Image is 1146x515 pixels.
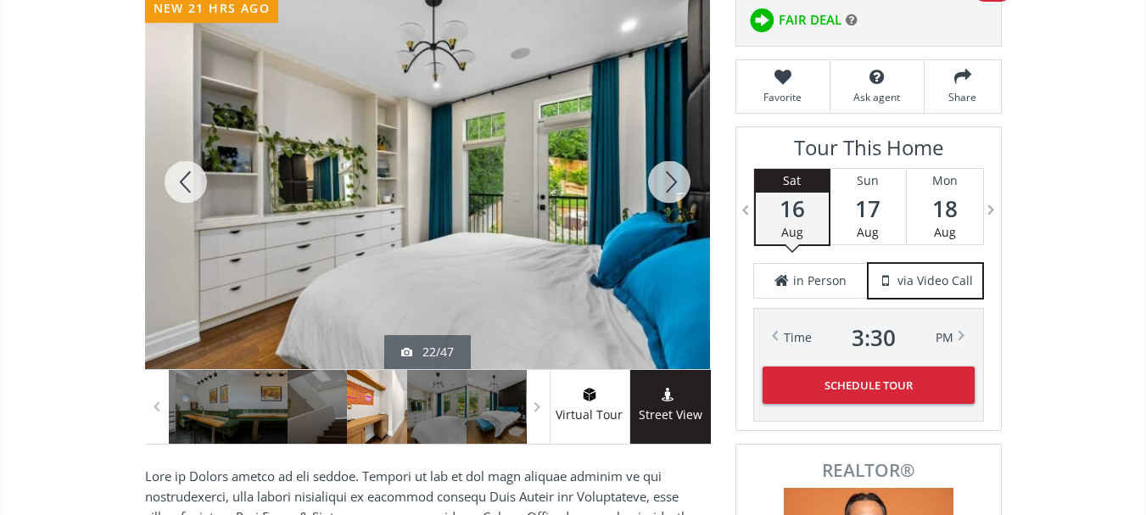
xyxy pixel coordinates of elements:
span: Street View [630,406,711,425]
div: Mon [907,169,983,193]
span: Virtual Tour [550,406,629,425]
div: Sun [830,169,906,193]
span: Favorite [745,90,821,104]
span: in Person [793,272,847,289]
span: REALTOR® [755,462,982,479]
a: virtual tour iconVirtual Tour [550,370,630,444]
span: Aug [934,224,956,240]
span: Ask agent [839,90,915,104]
span: Share [933,90,992,104]
span: 16 [756,197,829,221]
h3: Tour This Home [753,136,984,168]
div: 22/47 [401,344,454,361]
div: Sat [756,169,829,193]
img: rating icon [745,3,779,37]
span: FAIR DEAL [779,11,841,29]
span: Aug [781,224,803,240]
span: 17 [830,197,906,221]
span: Aug [857,224,879,240]
span: via Video Call [897,272,973,289]
button: Schedule Tour [763,367,975,404]
span: 18 [907,197,983,221]
div: Time PM [784,326,953,350]
span: 3 : 30 [852,326,896,350]
img: virtual tour icon [581,388,598,401]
